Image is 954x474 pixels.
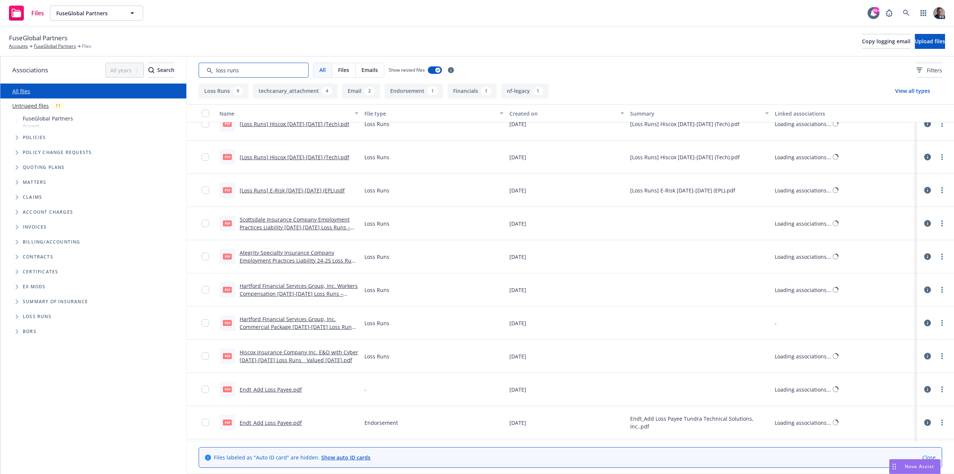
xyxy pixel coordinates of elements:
[364,110,495,117] div: File type
[199,63,309,78] input: Search by keyword...
[509,253,526,261] span: [DATE]
[630,120,740,128] span: [Loss Runs] Hiscox [DATE]-[DATE] (Tech).pdf
[148,67,154,73] svg: Search
[364,120,389,128] span: Loss Runs
[938,119,947,128] a: more
[240,316,354,338] a: Hartford Financial Services Group, Inc. Commercial Package [DATE]-[DATE] Loss Runs – Valued [DATE...
[364,319,389,327] span: Loss Runs
[627,104,772,122] button: Summary
[12,102,49,110] a: Untriaged files
[509,286,526,294] span: [DATE]
[6,3,47,23] a: Files
[23,299,88,304] span: Summary of insurance
[364,419,398,427] span: Endorsement
[364,253,389,261] span: Loss Runs
[905,463,934,470] span: Nova Assist
[385,84,443,98] button: Endorsement
[223,353,232,359] span: pdf
[202,110,209,117] input: Select all
[202,286,209,293] input: Toggle Row Selected
[775,253,831,261] div: Loading associations...
[223,254,232,259] span: pdf
[23,180,46,185] span: Matters
[938,285,947,294] a: more
[938,186,947,195] a: more
[9,43,28,50] a: Accounts
[202,220,209,227] input: Toggle Row Selected
[890,459,899,474] div: Drag to move
[23,270,58,274] span: Certificates
[775,110,914,117] div: Linked associations
[509,153,526,161] span: [DATE]
[506,104,627,122] button: Created on
[202,253,209,260] input: Toggle Row Selected
[775,319,777,327] div: -
[775,352,831,360] div: Loading associations...
[23,255,53,259] span: Contracts
[938,153,947,161] a: more
[389,67,425,73] span: Show nested files
[233,87,243,95] div: 9
[364,352,389,360] span: Loss Runs
[23,150,92,155] span: Policy change requests
[240,386,302,393] a: Endt_Add Loss Payee.pdf
[223,420,232,425] span: pdf
[253,84,338,98] button: techcanary_attachment
[775,120,831,128] div: Loading associations...
[148,63,174,77] div: Search
[223,154,232,160] span: pdf
[240,419,302,426] a: Endt_Add Loss Payee.pdf
[775,220,831,227] div: Loading associations...
[933,7,945,19] img: photo
[23,240,80,244] span: Billing/Accounting
[501,84,549,98] button: nf-legacy
[0,113,186,235] div: Tree Example
[364,186,389,194] span: Loss Runs
[361,66,378,74] span: Emails
[364,153,389,161] span: Loss Runs
[938,352,947,361] a: more
[322,87,332,95] div: 4
[775,386,831,393] div: Loading associations...
[202,386,209,393] input: Toggle Row Selected
[23,314,51,319] span: Loss Runs
[630,186,735,194] span: [Loss Runs] E-Risk [DATE]-[DATE] (EPL).pdf
[12,65,48,75] span: Associations
[223,220,232,226] span: pdf
[364,286,389,294] span: Loss Runs
[775,153,831,161] div: Loading associations...
[338,66,349,74] span: Files
[240,282,358,305] a: Hartford Financial Services Group, Inc. Workers Compensation [DATE]-[DATE] Loss Runs – Valued [DA...
[509,419,526,427] span: [DATE]
[775,419,831,427] div: Loading associations...
[148,63,174,78] button: SearchSearch
[938,318,947,327] a: more
[240,349,358,364] a: Hiscox Insurance Company Inc. E&O with Cyber [DATE]-[DATE] Loss Runs _ Valued [DATE].pdf
[533,87,543,95] div: 1
[938,385,947,394] a: more
[915,34,945,49] button: Upload files
[199,84,249,98] button: Loss Runs
[23,114,73,122] span: FuseGlobal Partners
[916,66,942,74] span: Filters
[509,120,526,128] span: [DATE]
[364,220,389,227] span: Loss Runs
[23,225,47,229] span: Invoices
[52,101,64,110] div: 11
[882,6,897,21] a: Report a Bug
[915,38,945,45] span: Upload files
[223,320,232,326] span: pdf
[240,216,350,239] a: Scottsdale Insurance Company Employment Practices Liability [DATE]-[DATE] Loss Runs – Valued [DAT...
[883,84,942,98] button: View all types
[509,386,526,393] span: [DATE]
[509,110,616,117] div: Created on
[364,87,375,95] div: 2
[922,453,936,461] a: Close
[862,38,910,45] span: Copy logging email
[862,34,910,49] button: Copy logging email
[873,7,879,14] div: 99+
[202,186,209,194] input: Toggle Row Selected
[31,10,44,16] span: Files
[630,110,761,117] div: Summary
[214,453,370,461] span: Files labeled as "Auto ID card" are hidden.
